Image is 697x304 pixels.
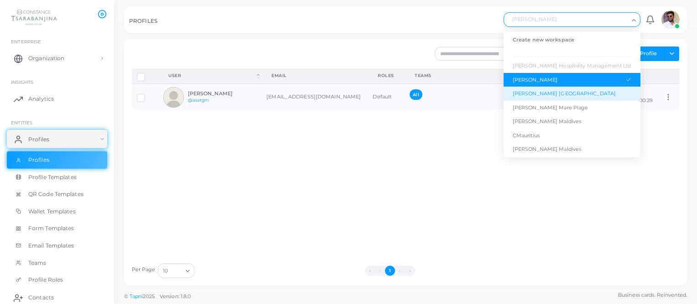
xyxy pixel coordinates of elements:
[7,90,107,108] a: Analytics
[7,237,107,254] a: Email Templates
[368,84,405,110] td: Default
[168,72,255,79] div: User
[659,10,682,29] a: avatar
[169,266,182,276] input: Search for option
[188,98,209,103] a: @asstgm
[130,293,143,299] a: Tapni
[7,220,107,237] a: Form Templates
[129,18,157,24] h5: PROFILES
[661,10,680,29] img: avatar
[513,104,631,112] div: [PERSON_NAME] Mare Plage
[28,224,74,232] span: Form Templates
[504,12,640,27] div: Search for option
[513,145,631,153] div: [PERSON_NAME] Maldives
[28,207,76,216] span: Wallet Templates
[28,173,77,181] span: Profile Templates
[163,87,184,108] img: avatar
[197,266,583,276] ul: Pagination
[11,120,32,125] span: ENTITIES
[410,89,422,100] span: All
[7,254,107,272] a: Teams
[513,90,631,98] div: [PERSON_NAME] [GEOGRAPHIC_DATA]
[513,36,631,44] div: Create new workspace
[28,156,49,164] span: Profiles
[28,95,54,103] span: Analytics
[385,266,395,276] button: Go to page 1
[188,91,255,97] h6: [PERSON_NAME]
[271,72,358,79] div: Email
[7,203,107,220] a: Wallet Templates
[28,242,74,250] span: Email Templates
[132,69,159,84] th: Row-selection
[261,84,368,110] td: [EMAIL_ADDRESS][DOMAIN_NAME]
[11,39,41,44] span: Enterprise
[8,9,59,26] img: logo
[28,294,54,302] span: Contacts
[513,118,631,125] div: [PERSON_NAME] Maldives
[28,54,64,62] span: Organization
[378,72,395,79] div: Roles
[160,293,191,299] span: Version: 1.8.0
[163,266,168,276] span: 10
[28,190,83,198] span: QR Code Templates
[618,291,687,299] span: Business cards. Reinvented.
[143,293,154,300] span: 2025
[28,276,63,284] span: Profile Roles
[7,151,107,169] a: Profiles
[11,79,33,85] span: INSIGHTS
[659,69,680,84] th: Action
[513,57,631,70] div: [PERSON_NAME] Hospitality Management Ltd
[7,169,107,186] a: Profile Templates
[7,271,107,289] a: Profile Roles
[28,135,49,144] span: Profiles
[513,132,631,139] div: CMauritius
[132,266,156,273] label: Per Page
[508,15,628,25] input: Search for option
[28,259,47,267] span: Teams
[7,49,107,67] a: Organization
[7,130,107,148] a: Profiles
[158,263,194,278] div: Search for option
[513,76,631,84] div: [PERSON_NAME]
[7,185,107,203] a: QR Code Templates
[124,293,191,300] span: ©
[415,72,498,79] div: Teams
